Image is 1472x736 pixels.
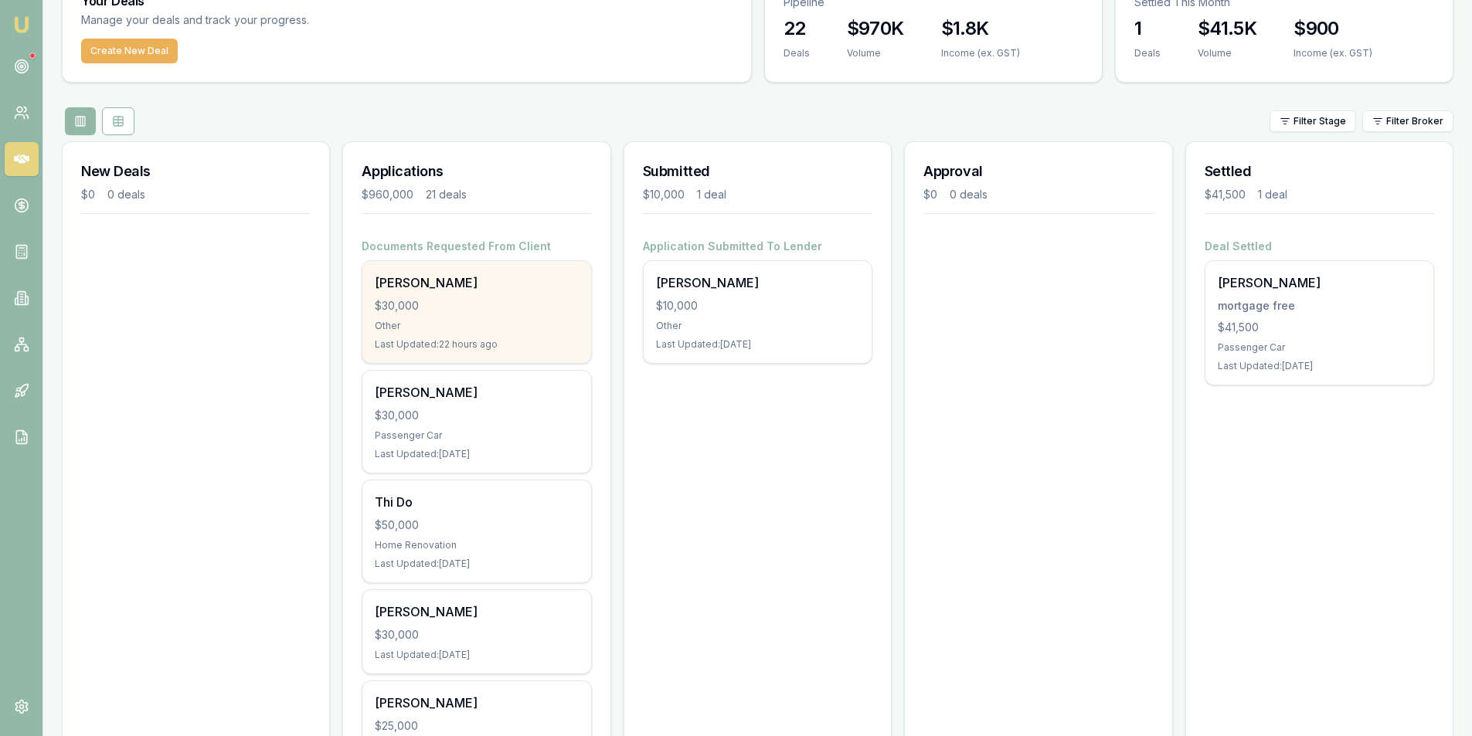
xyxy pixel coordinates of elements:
[362,187,413,202] div: $960,000
[12,15,31,34] img: emu-icon-u.png
[1218,273,1421,292] div: [PERSON_NAME]
[375,448,578,460] div: Last Updated: [DATE]
[1134,16,1161,41] h3: 1
[375,408,578,423] div: $30,000
[1218,298,1421,314] div: mortgage free
[656,320,859,332] div: Other
[1218,320,1421,335] div: $41,500
[643,239,872,254] h4: Application Submitted To Lender
[375,429,578,442] div: Passenger Car
[950,187,988,202] div: 0 deals
[1258,187,1287,202] div: 1 deal
[1205,161,1434,182] h3: Settled
[375,602,578,621] div: [PERSON_NAME]
[375,493,578,511] div: Thi Do
[1218,360,1421,372] div: Last Updated: [DATE]
[1386,115,1443,127] span: Filter Broker
[923,187,937,202] div: $0
[426,187,467,202] div: 21 deals
[1362,110,1453,132] button: Filter Broker
[375,298,578,314] div: $30,000
[1205,187,1246,202] div: $41,500
[81,161,311,182] h3: New Deals
[375,338,578,351] div: Last Updated: 22 hours ago
[375,558,578,570] div: Last Updated: [DATE]
[784,16,810,41] h3: 22
[375,517,578,533] div: $50,000
[375,273,578,292] div: [PERSON_NAME]
[1218,341,1421,354] div: Passenger Car
[1294,115,1346,127] span: Filter Stage
[784,47,810,59] div: Deals
[362,161,591,182] h3: Applications
[375,694,578,712] div: [PERSON_NAME]
[1270,110,1356,132] button: Filter Stage
[1198,16,1256,41] h3: $41.5K
[643,187,685,202] div: $10,000
[375,718,578,734] div: $25,000
[362,239,591,254] h4: Documents Requested From Client
[656,298,859,314] div: $10,000
[1205,239,1434,254] h4: Deal Settled
[375,627,578,643] div: $30,000
[1294,16,1372,41] h3: $900
[847,47,904,59] div: Volume
[697,187,726,202] div: 1 deal
[941,16,1020,41] h3: $1.8K
[643,161,872,182] h3: Submitted
[375,383,578,402] div: [PERSON_NAME]
[107,187,145,202] div: 0 deals
[375,649,578,661] div: Last Updated: [DATE]
[81,39,178,63] button: Create New Deal
[1198,47,1256,59] div: Volume
[923,161,1153,182] h3: Approval
[656,338,859,351] div: Last Updated: [DATE]
[375,320,578,332] div: Other
[941,47,1020,59] div: Income (ex. GST)
[656,273,859,292] div: [PERSON_NAME]
[1134,47,1161,59] div: Deals
[81,187,95,202] div: $0
[1294,47,1372,59] div: Income (ex. GST)
[81,12,477,29] p: Manage your deals and track your progress.
[375,539,578,551] div: Home Renovation
[847,16,904,41] h3: $970K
